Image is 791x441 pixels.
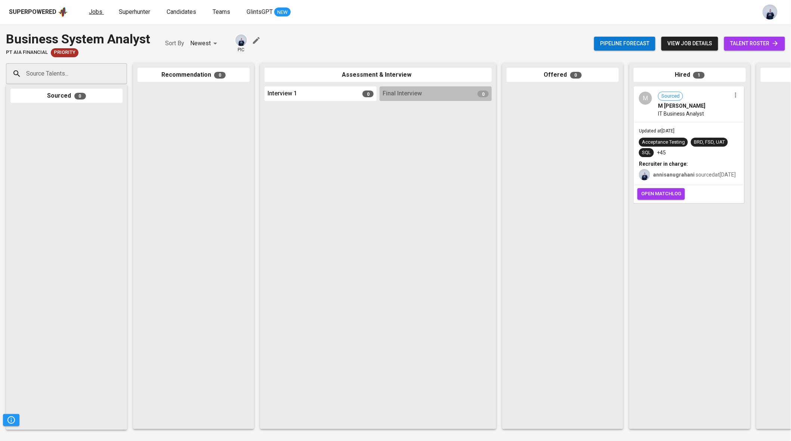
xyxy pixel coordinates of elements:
div: Sourced [10,89,123,103]
span: M [PERSON_NAME] [658,102,705,110]
span: sourced at [DATE] [653,172,736,178]
span: Priority [51,49,78,56]
span: Candidates [167,8,196,15]
button: Pipeline Triggers [3,414,19,426]
div: New Job received from Demand Team [51,48,78,57]
button: view job details [661,37,718,50]
span: Interview 1 [268,89,297,98]
span: IT Business Analyst [658,110,704,117]
span: NEW [274,9,291,16]
a: Superpoweredapp logo [9,6,68,18]
div: MSourcedM [PERSON_NAME]IT Business AnalystUpdated at[DATE]Acceptance TestingBRD, FSD, UATSQL+45Re... [634,86,744,203]
a: Superhunter [119,7,152,17]
span: Updated at [DATE] [639,128,674,134]
b: annisanugrahani [653,172,695,178]
span: Pipeline forecast [600,39,649,48]
div: Hired [634,68,746,82]
div: Assessment & Interview [265,68,492,82]
div: Newest [190,37,220,50]
span: talent roster [730,39,779,48]
div: Offered [507,68,619,82]
div: SQL [642,149,651,156]
img: app logo [58,6,68,18]
a: Jobs [89,7,104,17]
span: Jobs [89,8,102,15]
img: annisa@glints.com [763,4,778,19]
img: annisa@glints.com [639,169,650,180]
span: 0 [570,72,582,79]
span: 0 [74,93,86,99]
span: open matchlog [641,190,681,198]
span: 0 [214,72,226,79]
div: Recommendation [138,68,250,82]
div: Superpowered [9,8,56,16]
button: Open [123,73,124,74]
button: Pipeline forecast [594,37,655,50]
span: PT AIA FINANCIAL [6,49,48,56]
span: Teams [213,8,230,15]
a: Teams [213,7,232,17]
b: Recruiter in charge: [639,161,688,167]
div: Acceptance Testing [642,139,685,146]
span: 1 [693,72,705,79]
a: talent roster [724,37,785,50]
a: GlintsGPT NEW [247,7,291,17]
div: pic [235,34,248,53]
a: Candidates [167,7,198,17]
span: 0 [362,91,374,97]
span: 0 [478,91,489,97]
div: BRD, FSD, UAT [694,139,725,146]
span: view job details [667,39,712,48]
span: Superhunter [119,8,150,15]
button: open matchlog [637,188,685,200]
p: Sort By [165,39,184,48]
p: +45 [657,149,666,156]
img: annisa@glints.com [235,34,247,46]
span: Sourced [658,93,683,100]
div: Business System Analyst [6,30,150,48]
span: GlintsGPT [247,8,273,15]
p: Newest [190,39,211,48]
span: Final Interview [383,89,422,98]
div: M [639,92,652,105]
